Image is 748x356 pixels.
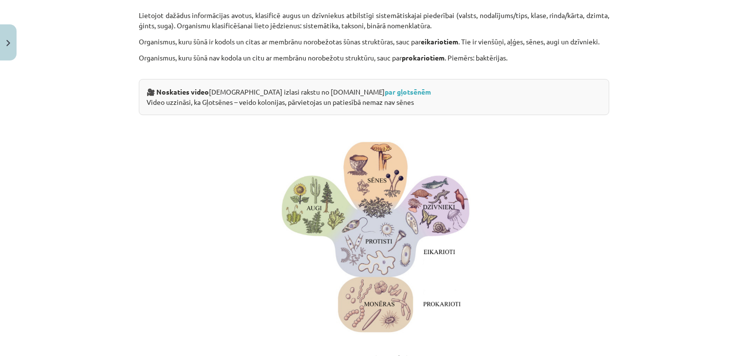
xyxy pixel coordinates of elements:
[139,37,609,47] p: Organismus, kuru šūnā ir kodols un citas ar membrānu norobežotas šūnas struktūras, sauc par . Tie...
[139,79,609,115] div: [DEMOGRAPHIC_DATA] izlasi rakstu no [DOMAIN_NAME] Video uzzināsi, ka Gļotsēnes – veido kolonijas,...
[147,87,209,96] b: 🎥 Noskaties video
[402,53,445,62] strong: prokariotiem
[277,133,471,336] img: A diagram of different plantsDescription automatically generated
[421,37,458,46] strong: eikariotiem
[6,40,10,46] img: icon-close-lesson-0947bae3869378f0d4975bcd49f059093ad1ed9edebbc8119c70593378902aed.svg
[385,87,431,96] a: par gļotsēnēm
[139,53,609,73] p: Organismus, kuru šūnā nav kodola un citu ar membrānu norobežotu struktūru, sauc par . Piemērs: ba...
